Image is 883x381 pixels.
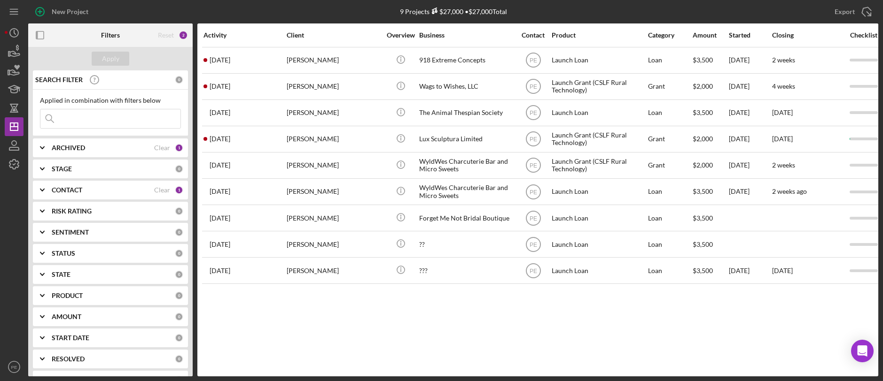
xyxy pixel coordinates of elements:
[516,31,551,39] div: Contact
[419,48,513,73] div: 918 Extreme Concepts
[175,228,183,236] div: 0
[175,249,183,258] div: 0
[648,258,692,283] div: Loan
[529,267,537,274] text: PE
[729,31,771,39] div: Started
[772,267,793,274] time: [DATE]
[52,207,92,215] b: RISK RATING
[729,48,771,73] div: [DATE]
[287,48,381,73] div: [PERSON_NAME]
[552,100,646,125] div: Launch Loan
[52,292,83,299] b: PRODUCT
[175,186,183,194] div: 1
[552,74,646,99] div: Launch Grant (CSLF Rural Technology)
[175,334,183,342] div: 0
[529,136,537,143] text: PE
[772,82,795,90] time: 4 weeks
[102,52,119,66] div: Apply
[287,258,381,283] div: [PERSON_NAME]
[693,240,713,248] span: $3,500
[210,56,230,64] time: 2025-09-24 15:16
[287,179,381,204] div: [PERSON_NAME]
[729,100,771,125] div: [DATE]
[772,31,843,39] div: Closing
[648,31,692,39] div: Category
[52,186,82,194] b: CONTACT
[693,161,713,169] span: $2,000
[648,179,692,204] div: Loan
[175,291,183,300] div: 0
[287,206,381,230] div: [PERSON_NAME]
[419,74,513,99] div: Wags to Wishes, LLC
[52,334,89,342] b: START DATE
[154,186,170,194] div: Clear
[552,206,646,230] div: Launch Loan
[693,82,713,90] span: $2,000
[175,355,183,363] div: 0
[529,162,537,169] text: PE
[825,2,878,21] button: Export
[529,215,537,221] text: PE
[552,127,646,152] div: Launch Grant (CSLF Rural Technology)
[287,127,381,152] div: [PERSON_NAME]
[419,206,513,230] div: Forget Me Not Bridal Boutique
[203,31,286,39] div: Activity
[419,127,513,152] div: Lux Sculptura Limited
[52,2,88,21] div: New Project
[772,56,795,64] time: 2 weeks
[552,48,646,73] div: Launch Loan
[175,165,183,173] div: 0
[383,31,418,39] div: Overview
[419,100,513,125] div: The Animal Thespian Society
[154,144,170,152] div: Clear
[101,31,120,39] b: Filters
[92,52,129,66] button: Apply
[648,48,692,73] div: Loan
[52,229,89,236] b: SENTIMENT
[729,179,771,204] div: [DATE]
[693,267,713,274] span: $3,500
[35,76,83,84] b: SEARCH FILTER
[430,8,463,15] div: $27,000
[419,232,513,257] div: ??
[529,57,537,64] text: PE
[648,127,692,152] div: Grant
[529,241,537,248] text: PE
[210,135,230,143] time: 2025-09-04 21:52
[52,144,85,152] b: ARCHIVED
[772,108,793,116] time: [DATE]
[28,2,98,21] button: New Project
[835,2,855,21] div: Export
[693,108,713,116] span: $3,500
[772,161,795,169] time: 2 weeks
[175,270,183,279] div: 0
[693,135,713,143] span: $2,000
[5,358,23,376] button: PE
[287,31,381,39] div: Client
[529,84,537,90] text: PE
[772,135,793,143] time: [DATE]
[175,207,183,215] div: 0
[851,340,874,362] div: Open Intercom Messenger
[648,206,692,230] div: Loan
[287,74,381,99] div: [PERSON_NAME]
[419,31,513,39] div: Business
[693,31,728,39] div: Amount
[729,153,771,178] div: [DATE]
[52,250,75,257] b: STATUS
[287,153,381,178] div: [PERSON_NAME]
[287,100,381,125] div: [PERSON_NAME]
[648,100,692,125] div: Loan
[552,232,646,257] div: Launch Loan
[52,165,72,173] b: STAGE
[552,31,646,39] div: Product
[552,179,646,204] div: Launch Loan
[210,83,230,90] time: 2025-09-23 22:19
[729,127,771,152] div: [DATE]
[693,56,713,64] span: $3,500
[52,313,81,320] b: AMOUNT
[648,232,692,257] div: Loan
[175,76,183,84] div: 0
[52,355,85,363] b: RESOLVED
[529,189,537,195] text: PE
